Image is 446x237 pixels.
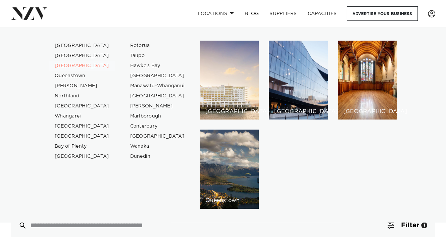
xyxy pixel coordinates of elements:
a: [GEOGRAPHIC_DATA] [49,41,115,51]
span: Filter [401,222,419,229]
img: nzv-logo.png [11,7,47,19]
a: Locations [192,6,239,21]
a: Canterbury [125,121,190,131]
a: Auckland venues [GEOGRAPHIC_DATA] [200,41,259,120]
a: [PERSON_NAME] [125,101,190,111]
a: Marlborough [125,111,190,121]
a: [GEOGRAPHIC_DATA] [49,51,115,61]
a: Queenstown venues Queenstown [200,130,259,208]
h6: Queenstown [205,198,253,203]
a: Hawke's Bay [125,61,190,71]
a: SUPPLIERS [264,6,302,21]
a: [PERSON_NAME] [49,81,115,91]
a: Manawatū-Whanganui [125,81,190,91]
a: Wanaka [125,141,190,151]
h6: [GEOGRAPHIC_DATA] [205,109,253,114]
a: [GEOGRAPHIC_DATA] [125,91,190,101]
div: 1 [421,222,427,228]
a: Christchurch venues [GEOGRAPHIC_DATA] [338,41,397,120]
a: Taupo [125,51,190,61]
a: [GEOGRAPHIC_DATA] [49,101,115,111]
h6: [GEOGRAPHIC_DATA] [343,109,391,114]
a: [GEOGRAPHIC_DATA] [49,61,115,71]
a: [GEOGRAPHIC_DATA] [49,131,115,141]
a: [GEOGRAPHIC_DATA] [49,121,115,131]
a: Dunedin [125,151,190,161]
a: Advertise your business [347,6,418,21]
a: [GEOGRAPHIC_DATA] [125,131,190,141]
a: Wellington venues [GEOGRAPHIC_DATA] [269,41,328,120]
a: [GEOGRAPHIC_DATA] [49,151,115,161]
a: Whangarei [49,111,115,121]
a: Northland [49,91,115,101]
a: Bay of Plenty [49,141,115,151]
a: Capacities [302,6,342,21]
a: Rotorua [125,41,190,51]
a: BLOG [239,6,264,21]
h6: [GEOGRAPHIC_DATA] [274,109,322,114]
a: Queenstown [49,71,115,81]
a: [GEOGRAPHIC_DATA] [125,71,190,81]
